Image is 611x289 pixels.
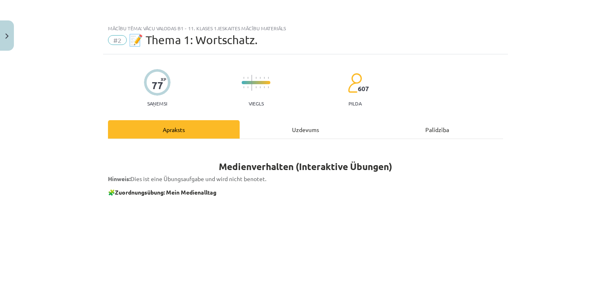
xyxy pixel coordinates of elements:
[129,33,258,47] span: 📝 Thema 1: Wortschatz.
[152,80,163,91] div: 77
[268,77,269,79] img: icon-short-line-57e1e144782c952c97e751825c79c345078a6d821885a25fce030b3d8c18986b.svg
[144,101,171,106] p: Saņemsi
[108,175,130,182] strong: Hinweis:
[243,77,244,79] img: icon-short-line-57e1e144782c952c97e751825c79c345078a6d821885a25fce030b3d8c18986b.svg
[108,188,503,197] p: 🧩
[348,101,362,106] p: pilda
[108,25,503,31] div: Mācību tēma: Vācu valodas b1 - 11. klases 1.ieskaites mācību materiāls
[264,86,265,88] img: icon-short-line-57e1e144782c952c97e751825c79c345078a6d821885a25fce030b3d8c18986b.svg
[5,34,9,39] img: icon-close-lesson-0947bae3869378f0d4975bcd49f059093ad1ed9edebbc8119c70593378902aed.svg
[371,120,503,139] div: Palīdzība
[358,85,369,92] span: 607
[260,77,261,79] img: icon-short-line-57e1e144782c952c97e751825c79c345078a6d821885a25fce030b3d8c18986b.svg
[264,77,265,79] img: icon-short-line-57e1e144782c952c97e751825c79c345078a6d821885a25fce030b3d8c18986b.svg
[240,120,371,139] div: Uzdevums
[260,86,261,88] img: icon-short-line-57e1e144782c952c97e751825c79c345078a6d821885a25fce030b3d8c18986b.svg
[247,77,248,79] img: icon-short-line-57e1e144782c952c97e751825c79c345078a6d821885a25fce030b3d8c18986b.svg
[348,73,362,93] img: students-c634bb4e5e11cddfef0936a35e636f08e4e9abd3cc4e673bd6f9a4125e45ecb1.svg
[161,77,166,81] span: XP
[247,86,248,88] img: icon-short-line-57e1e144782c952c97e751825c79c345078a6d821885a25fce030b3d8c18986b.svg
[243,86,244,88] img: icon-short-line-57e1e144782c952c97e751825c79c345078a6d821885a25fce030b3d8c18986b.svg
[249,101,264,106] p: Viegls
[108,120,240,139] div: Apraksts
[268,86,269,88] img: icon-short-line-57e1e144782c952c97e751825c79c345078a6d821885a25fce030b3d8c18986b.svg
[108,175,266,182] span: Dies ist eine Übungsaufgabe und wird nicht benotet.
[115,188,216,196] strong: Zuordnungsübung: Mein Medienalltag
[108,35,127,45] span: #2
[219,161,392,173] strong: Medienverhalten (Interaktive Übungen)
